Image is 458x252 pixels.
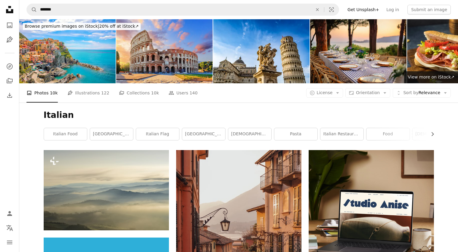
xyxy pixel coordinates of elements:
a: [GEOGRAPHIC_DATA] [90,128,133,140]
button: Visual search [324,4,339,15]
button: Orientation [345,88,390,98]
span: License [317,90,333,95]
img: Colorful Cliffside Houses in Manarola, Cinque Terre, Italy [19,19,116,83]
button: Sort byRelevance [393,88,451,98]
span: 10k [151,90,159,96]
a: Browse premium images on iStock|20% off at iStock↗ [19,19,144,34]
a: italian restaurant [320,128,363,140]
img: Rome, Italy. The Colosseum or Coliseum at sunrise. [116,19,213,83]
h1: Italian [44,110,434,121]
a: italian food [44,128,87,140]
a: pasta [274,128,317,140]
div: 20% off at iStock ↗ [23,23,141,30]
button: Search Unsplash [27,4,37,15]
a: Users 140 [169,83,198,103]
button: Language [4,222,16,234]
a: [GEOGRAPHIC_DATA] [182,128,225,140]
a: a view of a mountain range covered in fog [44,187,169,193]
img: Tha Leaning Tower of Pisa, statue and Cathedral [213,19,310,83]
a: Log in / Sign up [4,207,16,220]
a: Download History [4,89,16,101]
button: scroll list to the right [427,128,434,140]
a: View more on iStock↗ [404,71,458,83]
a: Get Unsplash+ [344,5,383,14]
span: Browse premium images on iStock | [25,24,99,29]
a: Collections 10k [119,83,159,103]
a: Photos [4,19,16,31]
a: Illustrations 122 [67,83,109,103]
a: italian flag [136,128,179,140]
span: 140 [189,90,198,96]
img: Luxury fine dining by the sea [310,19,407,83]
button: Menu [4,236,16,248]
button: Submit an image [407,5,451,14]
a: [DEMOGRAPHIC_DATA] people [228,128,271,140]
button: License [306,88,343,98]
a: food [366,128,410,140]
button: Clear [311,4,324,15]
img: a view of a mountain range covered in fog [44,150,169,230]
a: Illustrations [4,34,16,46]
a: Collections [4,75,16,87]
span: View more on iStock ↗ [408,75,454,79]
span: Relevance [403,90,440,96]
a: Explore [4,60,16,72]
form: Find visuals sitewide [26,4,339,16]
a: [DEMOGRAPHIC_DATA] girl [413,128,456,140]
a: Log in [383,5,403,14]
span: Orientation [356,90,380,95]
a: black street light near brown concrete building during daytime [176,241,301,247]
span: Sort by [403,90,418,95]
span: 122 [101,90,109,96]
